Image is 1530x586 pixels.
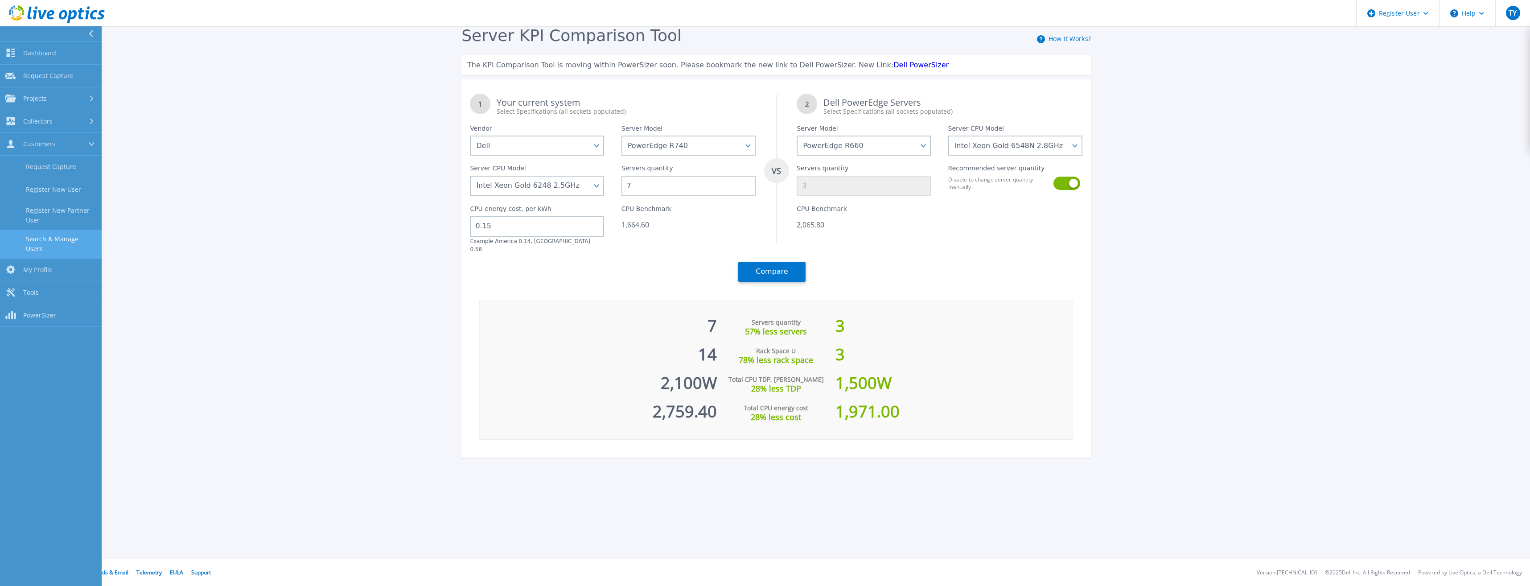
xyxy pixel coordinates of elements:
label: Server Model [797,125,838,136]
span: Dashboard [23,49,56,57]
tspan: 1 [478,99,482,108]
tspan: 2 [805,99,809,108]
label: CPU energy cost, per kWh [470,205,551,216]
div: 14 [480,336,717,364]
div: 3 [835,336,1073,364]
div: 57% less servers [717,327,835,336]
label: CPU Benchmark [621,205,672,216]
label: Example America 0.14, [GEOGRAPHIC_DATA] 0.56 [470,238,590,252]
a: How It Works? [1049,34,1091,43]
a: Dell PowerSizer [893,61,949,69]
div: 3 [835,307,1073,336]
div: Select Specifications (all sockets populated) [497,107,755,116]
div: 1,500 W [835,364,1073,393]
div: 7 [480,307,717,336]
div: 78% less rack space [717,355,835,364]
label: Servers quantity [621,165,673,175]
div: Servers quantity [717,318,835,327]
span: Request Capture [23,72,74,80]
tspan: VS [771,165,781,176]
div: 28% less TDP [717,384,835,393]
label: Server CPU Model [470,165,526,175]
div: 1,971.00 [835,393,1073,421]
a: Ads & Email [99,569,128,576]
label: CPU Benchmark [797,205,847,216]
div: Select Specifications (all sockets populated) [823,107,1082,116]
div: Your current system [497,98,755,116]
li: Powered by Live Optics, a Dell Technology [1418,570,1522,576]
div: 2,759.40 [480,393,717,421]
span: Customers [23,140,55,148]
span: Projects [23,95,47,103]
label: Recommended server quantity [948,165,1045,175]
a: EULA [170,569,183,576]
li: © 2025 Dell Inc. All Rights Reserved [1325,570,1410,576]
button: Compare [738,262,806,282]
span: The KPI Comparison Tool is moving within PowerSizer soon. Please bookmark the new link to Dell Po... [467,61,893,69]
a: Telemetry [136,569,162,576]
div: Dell PowerEdge Servers [823,98,1082,116]
span: Collectors [23,117,53,125]
div: 1,664.60 [621,220,756,229]
span: My Profile [23,266,53,274]
div: Total CPU TDP, [PERSON_NAME] [717,375,835,384]
span: TY [1509,9,1517,17]
a: Support [191,569,211,576]
label: Servers quantity [797,165,848,175]
label: Server CPU Model [948,125,1004,136]
label: Vendor [470,125,492,136]
label: Server Model [621,125,662,136]
span: Server KPI Comparison Tool [461,26,682,45]
div: Rack Space U [717,347,835,355]
label: Disable to change server quantity manually. [948,176,1048,191]
div: 2,065.80 [797,220,931,229]
div: 28% less cost [717,413,835,421]
li: Version: [TECHNICAL_ID] [1257,570,1317,576]
span: PowerSizer [23,311,56,319]
div: 2,100 W [480,364,717,393]
div: Total CPU energy cost [717,404,835,413]
input: 0.00 [470,216,604,236]
span: Tools [23,289,39,297]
